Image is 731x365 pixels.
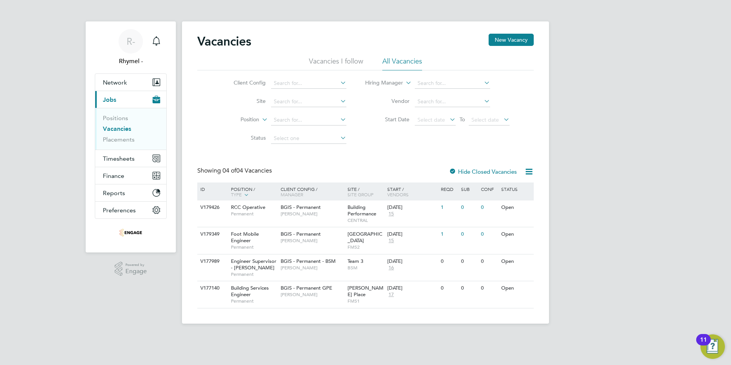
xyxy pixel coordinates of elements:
[459,254,479,269] div: 0
[103,207,136,214] span: Preferences
[365,116,409,123] label: Start Date
[119,226,142,239] img: thrivesw-logo-retina.png
[225,182,279,202] div: Position /
[700,340,707,350] div: 11
[271,115,346,125] input: Search for...
[457,114,467,124] span: To
[348,191,374,197] span: Site Group
[95,29,167,66] a: R-Rhymel -
[231,271,277,277] span: Permanent
[231,191,242,197] span: Type
[348,231,382,244] span: [GEOGRAPHIC_DATA]
[348,285,383,298] span: [PERSON_NAME] Place
[198,254,225,269] div: V177989
[348,217,384,223] span: CENTRAL
[281,238,344,244] span: [PERSON_NAME]
[95,74,166,91] button: Network
[103,155,135,162] span: Timesheets
[103,79,127,86] span: Network
[459,182,479,196] div: Sub
[127,36,135,46] span: R-
[479,281,499,295] div: 0
[95,167,166,184] button: Finance
[222,134,266,141] label: Status
[489,34,534,46] button: New Vacancy
[231,285,269,298] span: Building Services Engineer
[281,285,332,291] span: BGIS - Permanent GPE
[271,133,346,144] input: Select one
[365,98,409,104] label: Vendor
[222,79,266,86] label: Client Config
[387,191,409,197] span: Vendors
[387,204,437,211] div: [DATE]
[95,150,166,167] button: Timesheets
[271,96,346,107] input: Search for...
[459,227,479,241] div: 0
[279,182,346,201] div: Client Config /
[439,182,459,196] div: Reqd
[346,182,386,201] div: Site /
[499,182,533,196] div: Status
[439,254,459,269] div: 0
[222,98,266,104] label: Site
[359,79,403,87] label: Hiring Manager
[348,204,376,217] span: Building Performance
[387,285,437,292] div: [DATE]
[281,292,344,298] span: [PERSON_NAME]
[387,231,437,238] div: [DATE]
[95,91,166,108] button: Jobs
[125,268,147,275] span: Engage
[439,200,459,215] div: 1
[439,281,459,295] div: 0
[348,298,384,304] span: FMS1
[387,292,395,298] span: 17
[95,57,167,66] span: Rhymel -
[479,200,499,215] div: 0
[198,281,225,295] div: V177140
[198,227,225,241] div: V179349
[231,204,265,210] span: RCC Operative
[103,125,131,132] a: Vacancies
[86,21,176,253] nav: Main navigation
[499,281,533,295] div: Open
[223,167,236,174] span: 04 of
[198,182,225,196] div: ID
[271,78,346,89] input: Search for...
[103,172,124,179] span: Finance
[348,265,384,271] span: BSM
[387,258,437,265] div: [DATE]
[281,265,344,271] span: [PERSON_NAME]
[479,227,499,241] div: 0
[479,182,499,196] div: Conf
[197,167,273,175] div: Showing
[103,136,135,143] a: Placements
[309,57,363,70] li: Vacancies I follow
[449,168,517,175] label: Hide Closed Vacancies
[281,211,344,217] span: [PERSON_NAME]
[231,298,277,304] span: Permanent
[479,254,499,269] div: 0
[103,189,125,197] span: Reports
[125,262,147,268] span: Powered by
[387,238,395,244] span: 15
[417,116,445,123] span: Select date
[348,258,363,264] span: Team 3
[103,114,128,122] a: Positions
[387,265,395,271] span: 16
[439,227,459,241] div: 1
[95,202,166,218] button: Preferences
[198,200,225,215] div: V179426
[103,96,116,103] span: Jobs
[382,57,422,70] li: All Vacancies
[700,334,725,359] button: Open Resource Center, 11 new notifications
[197,34,251,49] h2: Vacancies
[231,244,277,250] span: Permanent
[215,116,259,124] label: Position
[231,231,259,244] span: Foot Mobile Engineer
[385,182,439,201] div: Start /
[281,191,303,197] span: Manager
[231,258,276,271] span: Engineer Supervisor - [PERSON_NAME]
[95,108,166,150] div: Jobs
[223,167,272,174] span: 04 Vacancies
[415,78,490,89] input: Search for...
